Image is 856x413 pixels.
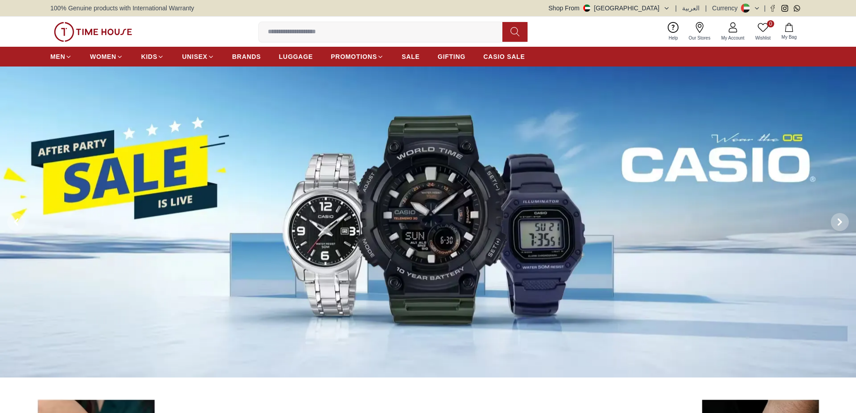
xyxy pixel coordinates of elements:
[54,22,132,42] img: ...
[583,4,590,12] img: United Arab Emirates
[718,35,748,41] span: My Account
[549,4,670,13] button: Shop From[GEOGRAPHIC_DATA]
[331,52,377,61] span: PROMOTIONS
[769,5,776,12] a: Facebook
[767,20,774,27] span: 0
[764,4,766,13] span: |
[279,52,313,61] span: LUGGAGE
[750,20,776,43] a: 0Wishlist
[331,49,384,65] a: PROMOTIONS
[712,4,741,13] div: Currency
[182,49,214,65] a: UNISEX
[665,35,682,41] span: Help
[483,52,525,61] span: CASIO SALE
[232,49,261,65] a: BRANDS
[682,4,700,13] button: العربية
[683,20,716,43] a: Our Stores
[685,35,714,41] span: Our Stores
[705,4,707,13] span: |
[794,5,800,12] a: Whatsapp
[279,49,313,65] a: LUGGAGE
[232,52,261,61] span: BRANDS
[90,52,116,61] span: WOMEN
[182,52,207,61] span: UNISEX
[50,49,72,65] a: MEN
[781,5,788,12] a: Instagram
[402,49,420,65] a: SALE
[50,52,65,61] span: MEN
[438,49,466,65] a: GIFTING
[663,20,683,43] a: Help
[50,4,194,13] span: 100% Genuine products with International Warranty
[752,35,774,41] span: Wishlist
[675,4,677,13] span: |
[776,21,802,42] button: My Bag
[141,52,157,61] span: KIDS
[438,52,466,61] span: GIFTING
[483,49,525,65] a: CASIO SALE
[90,49,123,65] a: WOMEN
[141,49,164,65] a: KIDS
[778,34,800,40] span: My Bag
[402,52,420,61] span: SALE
